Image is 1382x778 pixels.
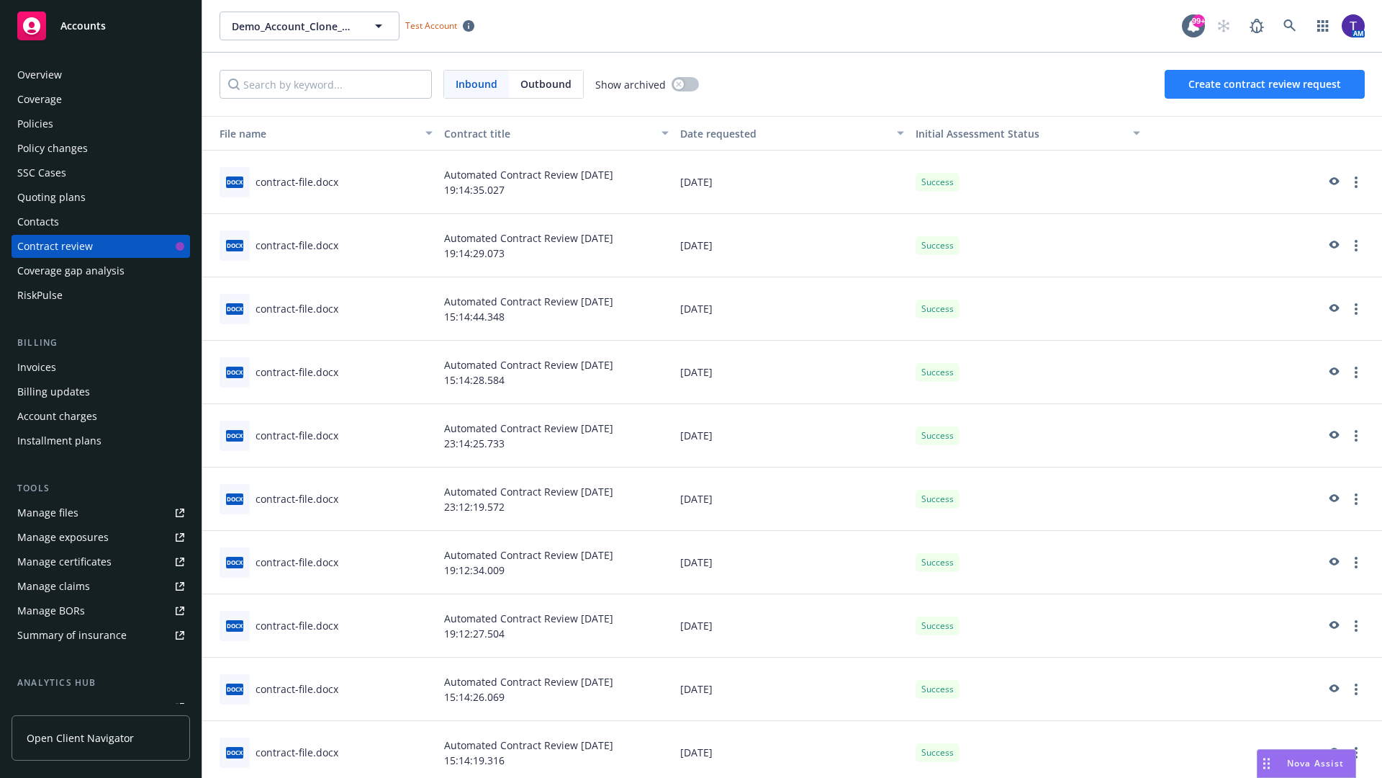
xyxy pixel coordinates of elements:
[208,126,417,141] div: File name
[60,20,106,32] span: Accounts
[12,210,190,233] a: Contacts
[1324,491,1342,508] a: preview
[220,70,432,99] input: Search by keyword...
[916,127,1039,140] span: Initial Assessment Status
[226,176,243,187] span: docx
[226,493,243,504] span: docx
[1257,750,1275,777] div: Drag to move
[12,501,190,524] a: Manage files
[509,71,583,98] span: Outbound
[17,526,109,549] div: Manage exposures
[1275,12,1304,40] a: Search
[1347,174,1365,191] a: more
[12,356,190,379] a: Invoices
[1342,14,1365,37] img: photo
[12,380,190,403] a: Billing updates
[674,468,911,531] div: [DATE]
[438,594,674,658] div: Automated Contract Review [DATE] 19:12:27.504
[921,746,954,759] span: Success
[256,174,338,189] div: contract-file.docx
[1324,364,1342,381] a: preview
[226,747,243,758] span: docx
[1347,300,1365,318] a: more
[1347,364,1365,381] a: more
[12,624,190,647] a: Summary of insurance
[1324,300,1342,318] a: preview
[17,696,137,719] div: Loss summary generator
[12,161,190,184] a: SSC Cases
[520,76,572,91] span: Outbound
[12,6,190,46] a: Accounts
[17,186,86,209] div: Quoting plans
[256,681,338,697] div: contract-file.docx
[12,186,190,209] a: Quoting plans
[438,151,674,214] div: Automated Contract Review [DATE] 19:14:35.027
[1188,77,1341,91] span: Create contract review request
[12,696,190,719] a: Loss summary generator
[674,116,911,151] button: Date requested
[438,214,674,277] div: Automated Contract Review [DATE] 19:14:29.073
[921,366,954,379] span: Success
[226,240,243,251] span: docx
[921,620,954,632] span: Success
[674,214,911,277] div: [DATE]
[1192,14,1205,27] div: 99+
[17,599,85,622] div: Manage BORs
[208,126,417,141] div: Toggle SortBy
[916,126,1124,141] div: Toggle SortBy
[1324,174,1342,191] a: preview
[17,137,88,160] div: Policy changes
[12,259,190,282] a: Coverage gap analysis
[444,126,653,141] div: Contract title
[17,550,112,573] div: Manage certificates
[17,356,56,379] div: Invoices
[17,624,127,647] div: Summary of insurance
[12,676,190,690] div: Analytics hub
[680,126,889,141] div: Date requested
[256,745,338,760] div: contract-file.docx
[438,116,674,151] button: Contract title
[921,429,954,442] span: Success
[438,404,674,468] div: Automated Contract Review [DATE] 23:14:25.733
[1347,491,1365,508] a: more
[12,112,190,135] a: Policies
[674,658,911,721] div: [DATE]
[12,284,190,307] a: RiskPulse
[12,88,190,111] a: Coverage
[12,429,190,452] a: Installment plans
[674,531,911,594] div: [DATE]
[12,137,190,160] a: Policy changes
[226,684,243,694] span: docx
[226,367,243,377] span: docx
[17,501,78,524] div: Manage files
[256,365,338,380] div: contract-file.docx
[674,277,911,341] div: [DATE]
[17,259,125,282] div: Coverage gap analysis
[674,341,911,404] div: [DATE]
[1324,427,1342,444] a: preview
[17,429,101,452] div: Installment plans
[12,481,190,496] div: Tools
[226,430,243,441] span: docx
[220,12,399,40] button: Demo_Account_Clone_QA_CR_Tests_Prospect
[674,594,911,658] div: [DATE]
[456,76,497,91] span: Inbound
[1324,554,1342,571] a: preview
[12,336,190,350] div: Billing
[1324,617,1342,635] a: preview
[1324,744,1342,761] a: preview
[1242,12,1271,40] a: Report a Bug
[1165,70,1365,99] button: Create contract review request
[1347,554,1365,571] a: more
[438,341,674,404] div: Automated Contract Review [DATE] 15:14:28.584
[17,575,90,598] div: Manage claims
[438,277,674,341] div: Automated Contract Review [DATE] 15:14:44.348
[1257,749,1356,778] button: Nova Assist
[1347,617,1365,635] a: more
[17,63,62,86] div: Overview
[256,301,338,316] div: contract-file.docx
[1287,757,1344,769] span: Nova Assist
[12,526,190,549] span: Manage exposures
[674,151,911,214] div: [DATE]
[595,77,666,92] span: Show archived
